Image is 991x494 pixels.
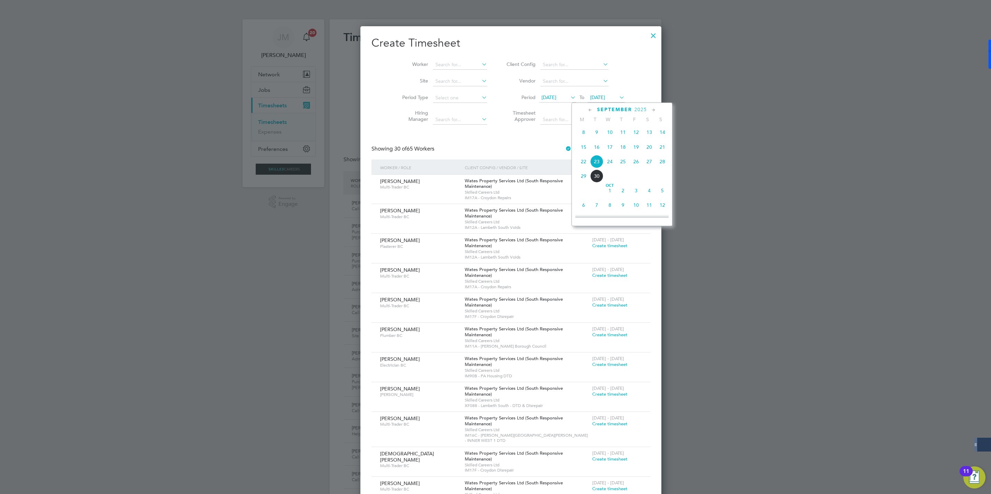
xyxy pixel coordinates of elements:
span: 17 [603,141,616,154]
span: [PERSON_NAME] [380,237,420,243]
span: Wates Property Services Ltd (South Responsive Maintenance) [465,480,563,492]
span: 16 [590,141,603,154]
span: 18 [643,213,656,226]
span: Create timesheet [592,391,627,397]
span: 3 [630,184,643,197]
span: 10 [603,126,616,139]
span: F [628,116,641,123]
span: Wates Property Services Ltd (South Responsive Maintenance) [465,207,563,219]
span: [DATE] [590,94,605,100]
span: 8 [577,126,590,139]
span: Skilled Careers Ltd [465,249,588,254]
span: 15 [603,213,616,226]
span: Multi-Trader BC [380,463,460,468]
span: Wates Property Services Ltd (South Responsive Maintenance) [465,415,563,427]
span: 23 [590,155,603,168]
div: Worker / Role [378,159,463,175]
span: Wates Property Services Ltd (South Responsive Maintenance) [465,267,563,278]
span: Skilled Careers Ltd [465,397,588,403]
span: Wates Property Services Ltd (South Responsive Maintenance) [465,326,563,338]
span: 13 [643,126,656,139]
span: [DATE] - [DATE] [592,385,624,391]
span: [PERSON_NAME] [380,392,460,397]
span: [DATE] - [DATE] [592,480,624,486]
div: Client Config / Vendor / Site [463,159,590,175]
span: Wates Property Services Ltd (South Responsive Maintenance) [465,450,563,462]
span: Skilled Careers Ltd [465,462,588,468]
span: Skilled Careers Ltd [465,190,588,195]
label: Client Config [504,61,536,67]
span: 21 [656,141,669,154]
span: Wates Property Services Ltd (South Responsive Maintenance) [465,356,563,367]
span: [PERSON_NAME] [380,297,420,303]
span: 25 [616,155,630,168]
span: [PERSON_NAME] [380,326,420,332]
span: IM16C - [PERSON_NAME][GEOGRAPHIC_DATA][PERSON_NAME] - INNER WEST 1 DTD [465,433,588,443]
span: [DATE] - [DATE] [592,326,624,332]
span: [PERSON_NAME] [380,480,420,486]
span: Skilled Careers Ltd [465,219,588,225]
div: 11 [963,471,969,480]
span: 26 [630,155,643,168]
span: T [588,116,602,123]
span: 20 [643,141,656,154]
span: Skilled Careers Ltd [465,338,588,343]
span: 65 Workers [394,145,434,152]
span: T [615,116,628,123]
span: [DATE] - [DATE] [592,267,624,272]
span: 24 [603,155,616,168]
span: 28 [656,155,669,168]
input: Search for... [433,77,487,86]
span: Create timesheet [592,302,627,308]
label: Vendor [504,78,536,84]
span: Wates Property Services Ltd (South Responsive Maintenance) [465,237,563,249]
span: [DATE] - [DATE] [592,415,624,421]
span: IM12A - Lambeth South Voids [465,225,588,230]
span: 30 [590,169,603,183]
label: Hide created timesheets [565,145,635,152]
span: Create timesheet [592,486,627,492]
span: IM90B - PA Housing DTD [465,373,588,379]
span: Plasterer BC [380,244,460,249]
span: 12 [630,126,643,139]
span: 1 [603,184,616,197]
span: Plumber BC [380,333,460,338]
span: Create timesheet [592,272,627,278]
label: Timesheet Approver [504,110,536,122]
label: Period Type [397,94,428,100]
span: 30 of [394,145,407,152]
span: 16 [616,213,630,226]
span: [DATE] [541,94,556,100]
input: Search for... [540,60,608,70]
span: 4 [643,184,656,197]
span: M [575,116,588,123]
span: IM17A - Croydon Repairs [465,195,588,201]
span: [PERSON_NAME] [380,386,420,392]
span: Skilled Careers Ltd [465,368,588,373]
span: 7 [590,198,603,212]
span: 14 [656,126,669,139]
span: 2025 [634,107,647,113]
span: Create timesheet [592,456,627,462]
span: 15 [577,141,590,154]
span: Oct [603,184,616,187]
span: Skilled Careers Ltd [465,427,588,433]
span: Wates Property Services Ltd (South Responsive Maintenance) [465,178,563,190]
span: Multi-Trader BC [380,184,460,190]
span: [DATE] - [DATE] [592,356,624,361]
span: Multi-Trader BC [380,422,460,427]
input: Search for... [540,115,608,125]
span: IM17A - Croydon Repairs [465,284,588,290]
span: [PERSON_NAME] [380,178,420,184]
span: Skilled Careers Ltd [465,279,588,284]
span: S [641,116,654,123]
label: Hiring Manager [397,110,428,122]
span: [PERSON_NAME] [380,207,420,214]
span: Electrician BC [380,362,460,368]
span: Multi-Trader BC [380,214,460,220]
span: 8 [603,198,616,212]
span: 5 [656,184,669,197]
span: XF088 - Lambeth South - DTD & Disrepair [465,403,588,408]
span: IM17F - Croydon Disrepair [465,314,588,319]
label: Worker [397,61,428,67]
